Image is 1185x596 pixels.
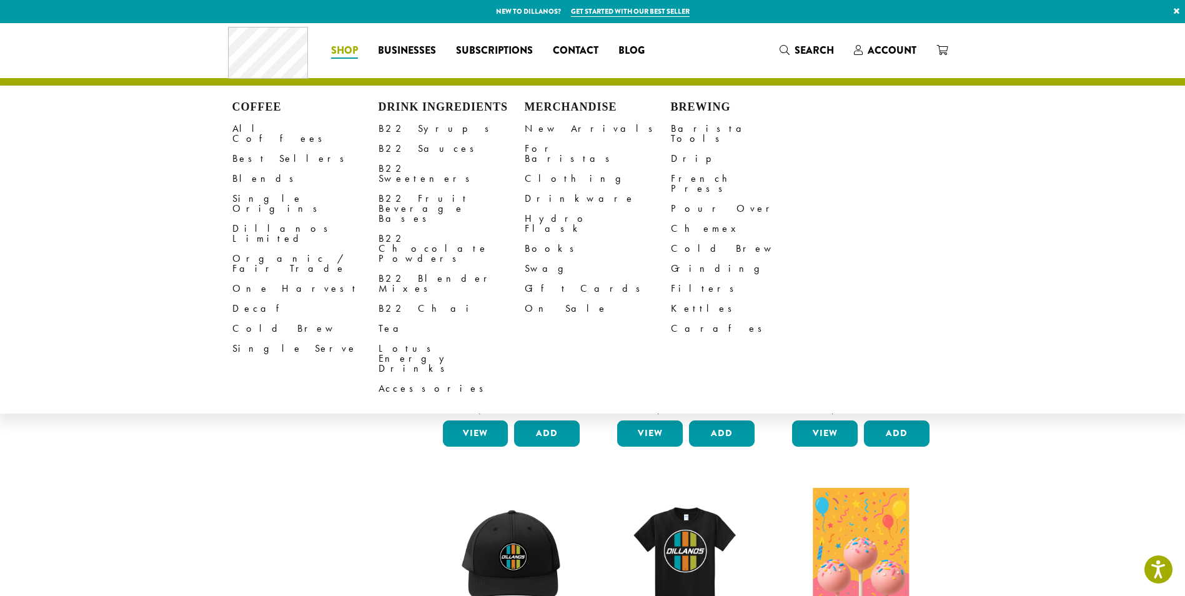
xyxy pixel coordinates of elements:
a: Cold Brew [671,239,817,259]
a: Shop [321,41,368,61]
h4: Coffee [232,101,379,114]
button: Add [689,420,755,447]
span: Search [795,43,834,57]
a: Clothing [525,169,671,189]
a: On Sale [525,299,671,319]
a: B22 Chai [379,299,525,319]
a: Search [770,40,844,61]
span: Shop [331,43,358,59]
span: Businesses [378,43,436,59]
button: Add [514,420,580,447]
a: Lotus Energy Drinks [379,339,525,379]
a: View [792,420,858,447]
a: Accessories [379,379,525,399]
h4: Drink Ingredients [379,101,525,114]
a: Best Sellers [232,149,379,169]
span: Contact [553,43,598,59]
a: Pour Over [671,199,817,219]
a: Bodum Electric Milk Frother $30.00 [440,217,583,415]
a: Get started with our best seller [571,6,690,17]
a: Kettles [671,299,817,319]
a: B22 Syrups [379,119,525,139]
a: B22 Fruit Beverage Bases [379,189,525,229]
a: Single Serve [232,339,379,359]
a: Grinding [671,259,817,279]
a: Organic / Fair Trade [232,249,379,279]
a: Bodum Electric Water Kettle $25.00 [614,217,758,415]
a: Dillanos Limited [232,219,379,249]
a: French Press [671,169,817,199]
a: Cold Brew [232,319,379,339]
span: Blog [618,43,645,59]
a: Filters [671,279,817,299]
a: Books [525,239,671,259]
span: Account [868,43,916,57]
a: Single Origins [232,189,379,219]
a: All Coffees [232,119,379,149]
a: Swag [525,259,671,279]
a: Drinkware [525,189,671,209]
span: Subscriptions [456,43,533,59]
a: Tea [379,319,525,339]
a: B22 Chocolate Powders [379,229,525,269]
a: View [617,420,683,447]
a: Drip [671,149,817,169]
a: For Baristas [525,139,671,169]
button: Add [864,420,930,447]
a: B22 Sauces [379,139,525,159]
h4: Merchandise [525,101,671,114]
a: Decaf [232,299,379,319]
a: Chemex [671,219,817,239]
h4: Brewing [671,101,817,114]
a: B22 Blender Mixes [379,269,525,299]
a: Barista Tools [671,119,817,149]
a: B22 Sweeteners [379,159,525,189]
a: Bodum Handheld Milk Frother $10.00 [789,217,933,415]
a: Blends [232,169,379,189]
a: New Arrivals [525,119,671,139]
a: View [443,420,508,447]
a: Gift Cards [525,279,671,299]
a: Hydro Flask [525,209,671,239]
a: Carafes [671,319,817,339]
a: One Harvest [232,279,379,299]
